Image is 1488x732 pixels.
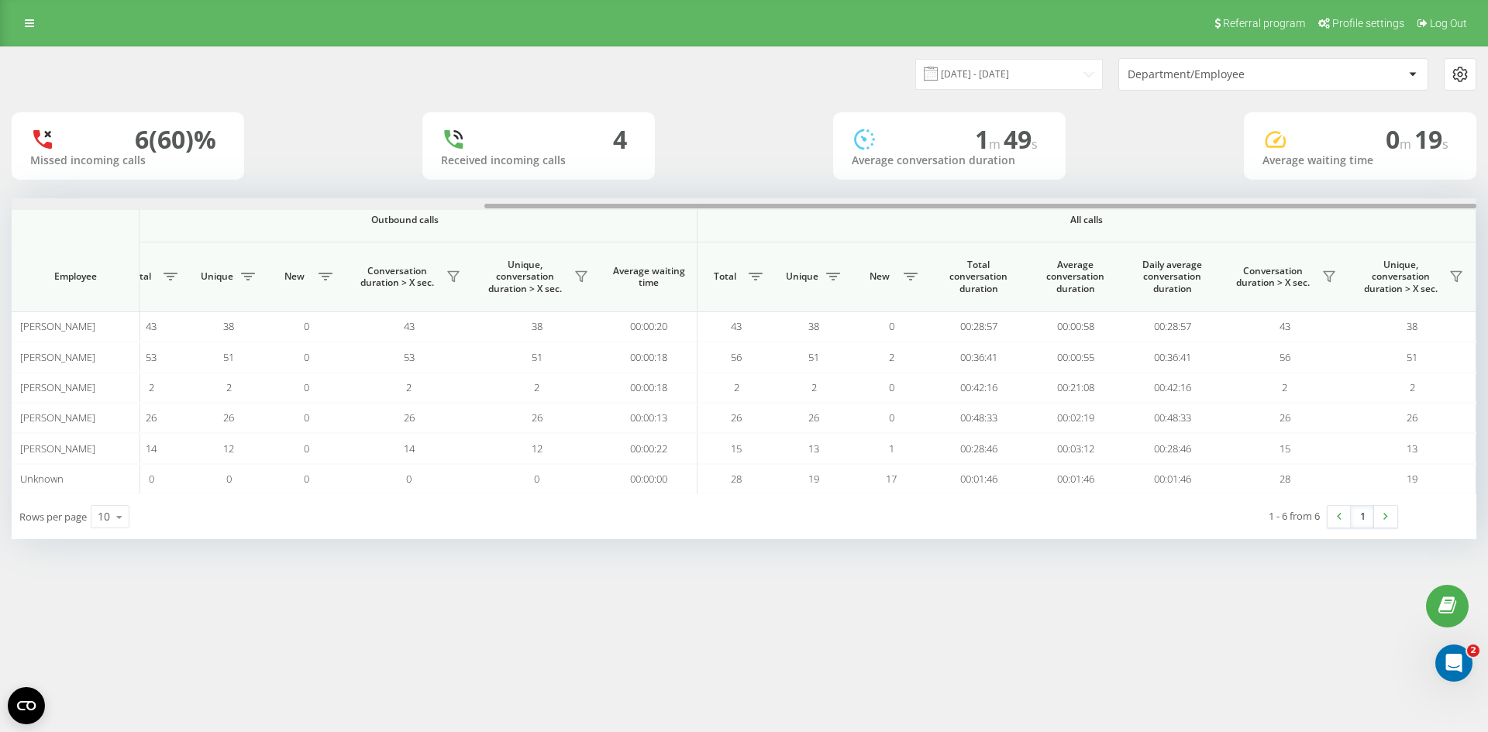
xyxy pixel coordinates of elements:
[404,350,415,364] span: 53
[601,311,697,342] td: 00:00:20
[120,270,159,283] span: Total
[889,350,894,364] span: 2
[1332,17,1404,29] span: Profile settings
[1027,464,1124,494] td: 00:01:46
[1027,403,1124,433] td: 00:02:19
[1027,373,1124,403] td: 00:21:08
[731,442,742,455] span: 15
[601,342,697,372] td: 00:00:18
[1386,122,1414,156] span: 0
[1124,464,1221,494] td: 00:01:46
[808,472,819,486] span: 19
[404,442,415,455] span: 14
[275,270,314,283] span: New
[441,154,636,167] div: Received incoming calls
[1262,154,1458,167] div: Average waiting time
[20,442,95,455] span: [PERSON_NAME]
[1128,68,1313,81] div: Department/Employee
[20,350,95,364] span: [PERSON_NAME]
[532,319,542,333] span: 38
[223,442,234,455] span: 12
[743,214,1430,226] span: All calls
[20,411,95,424] span: [PERSON_NAME]
[1124,433,1221,463] td: 00:28:46
[1124,373,1221,403] td: 00:42:16
[404,319,415,333] span: 43
[734,380,739,394] span: 2
[1407,442,1417,455] span: 13
[532,411,542,424] span: 26
[146,350,157,364] span: 53
[1280,442,1290,455] span: 15
[20,472,64,486] span: Unknown
[226,472,232,486] span: 0
[731,472,742,486] span: 28
[304,319,309,333] span: 0
[406,472,412,486] span: 0
[889,380,894,394] span: 0
[534,472,539,486] span: 0
[930,403,1027,433] td: 00:48:33
[404,411,415,424] span: 26
[930,464,1027,494] td: 00:01:46
[1280,319,1290,333] span: 43
[25,270,126,283] span: Employee
[1435,644,1472,682] iframe: Intercom live chat
[304,380,309,394] span: 0
[601,373,697,403] td: 00:00:18
[808,319,819,333] span: 38
[532,442,542,455] span: 12
[1124,403,1221,433] td: 00:48:33
[1400,136,1414,153] span: m
[406,380,412,394] span: 2
[613,125,627,154] div: 4
[534,380,539,394] span: 2
[1038,259,1112,295] span: Average conversation duration
[1410,380,1415,394] span: 2
[731,319,742,333] span: 43
[1004,122,1038,156] span: 49
[705,270,744,283] span: Total
[1356,259,1445,295] span: Unique, conversation duration > Х sec.
[146,442,157,455] span: 14
[731,350,742,364] span: 56
[1407,350,1417,364] span: 51
[1407,319,1417,333] span: 38
[975,122,1004,156] span: 1
[889,319,894,333] span: 0
[1027,433,1124,463] td: 00:03:12
[601,403,697,433] td: 00:00:13
[930,311,1027,342] td: 00:28:57
[304,350,309,364] span: 0
[1280,472,1290,486] span: 28
[886,472,897,486] span: 17
[612,265,685,289] span: Average waiting time
[149,380,154,394] span: 2
[149,472,154,486] span: 0
[98,509,110,524] div: 10
[1027,311,1124,342] td: 00:00:58
[1228,265,1317,289] span: Conversation duration > Х sec.
[223,350,234,364] span: 51
[198,270,236,283] span: Unique
[223,319,234,333] span: 38
[731,411,742,424] span: 26
[149,214,661,226] span: Outbound calls
[8,687,45,724] button: Open CMP widget
[601,464,697,494] td: 00:00:00
[480,259,570,295] span: Unique, conversation duration > Х sec.
[783,270,821,283] span: Unique
[532,350,542,364] span: 51
[1280,411,1290,424] span: 26
[1414,122,1448,156] span: 19
[1223,17,1305,29] span: Referral program
[1032,136,1038,153] span: s
[1269,508,1320,524] div: 1 - 6 from 6
[1027,342,1124,372] td: 00:00:55
[860,270,899,283] span: New
[304,411,309,424] span: 0
[1135,259,1209,295] span: Daily average conversation duration
[852,154,1047,167] div: Average conversation duration
[30,154,226,167] div: Missed incoming calls
[942,259,1015,295] span: Total conversation duration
